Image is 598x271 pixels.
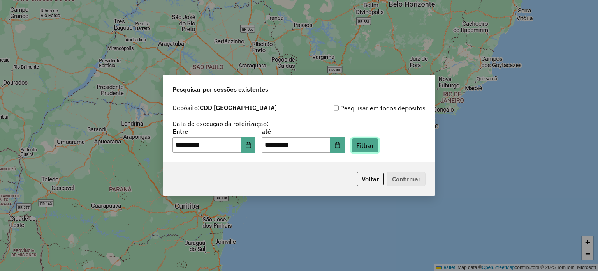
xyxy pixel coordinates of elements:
[351,138,379,153] button: Filtrar
[172,119,269,128] label: Data de execução da roteirização:
[172,127,255,136] label: Entre
[262,127,345,136] label: até
[172,103,277,112] label: Depósito:
[172,85,268,94] span: Pesquisar por sessões existentes
[299,103,426,113] div: Pesquisar em todos depósitos
[200,104,277,112] strong: CDD [GEOGRAPHIC_DATA]
[241,137,256,153] button: Choose Date
[330,137,345,153] button: Choose Date
[357,172,384,186] button: Voltar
